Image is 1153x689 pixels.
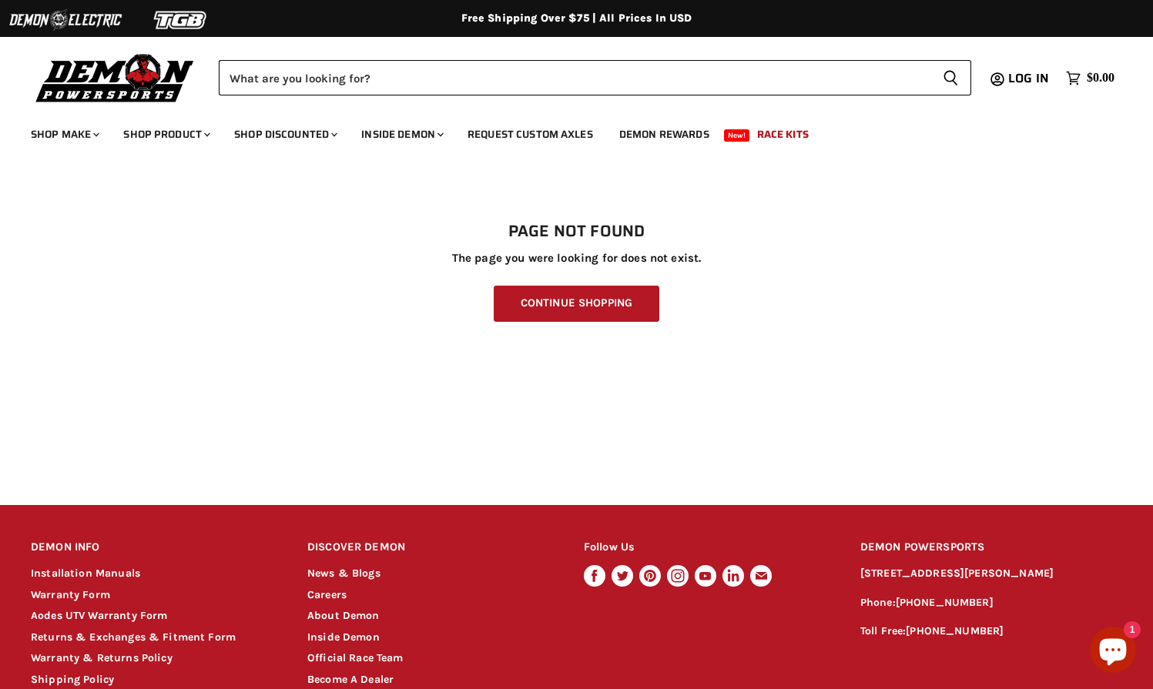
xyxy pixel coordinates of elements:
[1001,72,1058,85] a: Log in
[1008,69,1049,88] span: Log in
[307,673,394,686] a: Become A Dealer
[31,252,1122,265] p: The page you were looking for does not exist.
[219,60,971,95] form: Product
[307,630,380,644] a: Inside Demon
[860,623,1122,641] p: Toll Free:
[31,530,278,566] h2: DEMON INFO
[219,60,930,95] input: Search
[307,651,404,664] a: Official Race Team
[307,609,380,622] a: About Demon
[1058,67,1122,89] a: $0.00
[860,594,1122,612] p: Phone:
[896,596,994,609] a: [PHONE_NUMBER]
[223,119,347,150] a: Shop Discounted
[31,588,110,601] a: Warranty Form
[31,609,167,622] a: Aodes UTV Warranty Form
[494,286,659,322] a: Continue Shopping
[31,651,173,664] a: Warranty & Returns Policy
[307,588,347,601] a: Careers
[31,222,1122,241] h1: Page not found
[906,624,1004,637] a: [PHONE_NUMBER]
[112,119,220,150] a: Shop Product
[608,119,721,150] a: Demon Rewards
[307,530,555,566] h2: DISCOVER DEMON
[19,119,109,150] a: Shop Make
[860,565,1122,583] p: [STREET_ADDRESS][PERSON_NAME]
[31,567,140,580] a: Installation Manuals
[307,567,380,580] a: News & Blogs
[31,630,236,644] a: Returns & Exchanges & Fitment Form
[31,673,114,686] a: Shipping Policy
[456,119,605,150] a: Request Custom Axles
[19,112,1111,150] ul: Main menu
[724,129,750,142] span: New!
[350,119,453,150] a: Inside Demon
[31,50,199,105] img: Demon Powersports
[930,60,971,95] button: Search
[584,530,831,566] h2: Follow Us
[746,119,820,150] a: Race Kits
[8,5,123,35] img: Demon Electric Logo 2
[123,5,239,35] img: TGB Logo 2
[860,530,1122,566] h2: DEMON POWERSPORTS
[1087,71,1114,85] span: $0.00
[1085,627,1141,677] inbox-online-store-chat: Shopify online store chat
